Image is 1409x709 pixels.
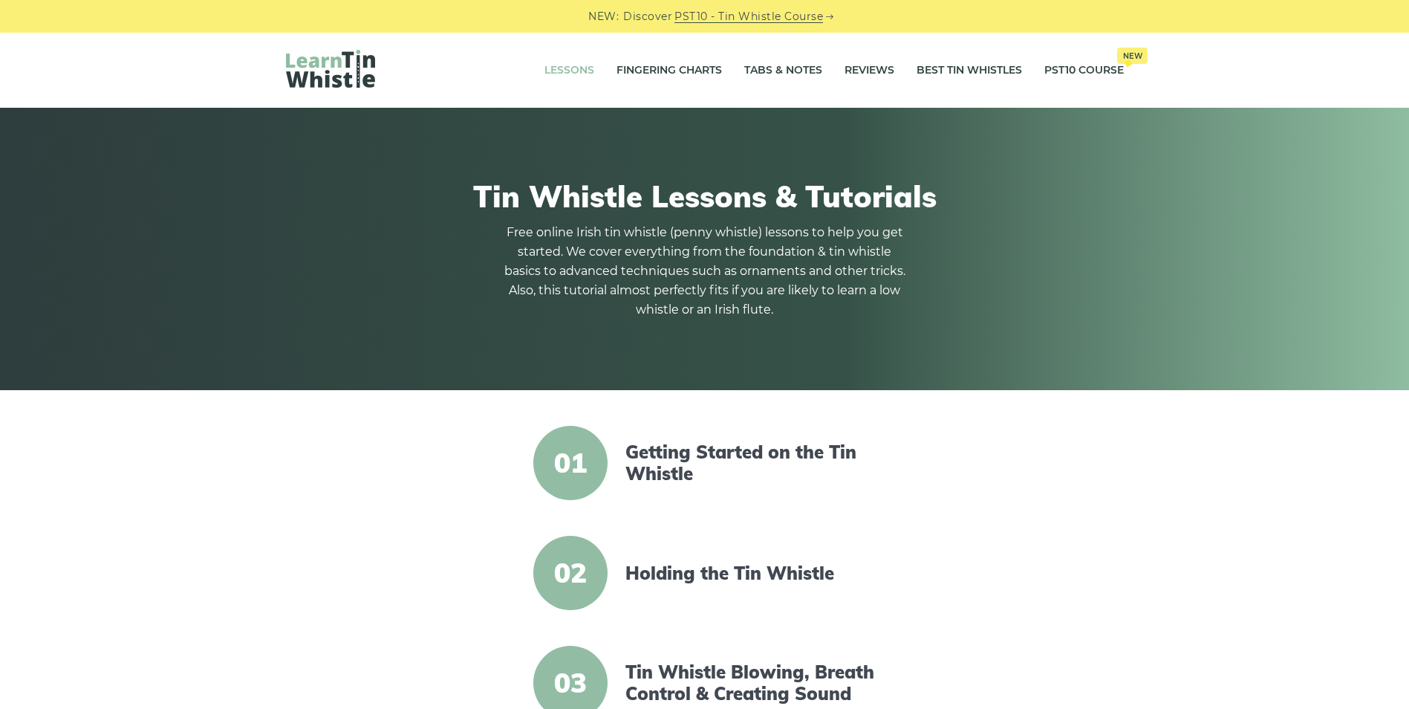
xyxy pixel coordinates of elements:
p: Free online Irish tin whistle (penny whistle) lessons to help you get started. We cover everythin... [504,223,905,320]
a: Getting Started on the Tin Whistle [625,441,881,485]
a: Tin Whistle Blowing, Breath Control & Creating Sound [625,661,881,705]
a: Lessons [544,52,594,89]
img: LearnTinWhistle.com [286,50,375,88]
a: Holding the Tin Whistle [625,563,881,584]
a: Fingering Charts [616,52,722,89]
span: 02 [533,536,608,610]
h1: Tin Whistle Lessons & Tutorials [286,178,1124,214]
span: 01 [533,426,608,500]
span: New [1117,48,1148,64]
a: Best Tin Whistles [917,52,1022,89]
a: Tabs & Notes [744,52,822,89]
a: Reviews [845,52,894,89]
a: PST10 CourseNew [1044,52,1124,89]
